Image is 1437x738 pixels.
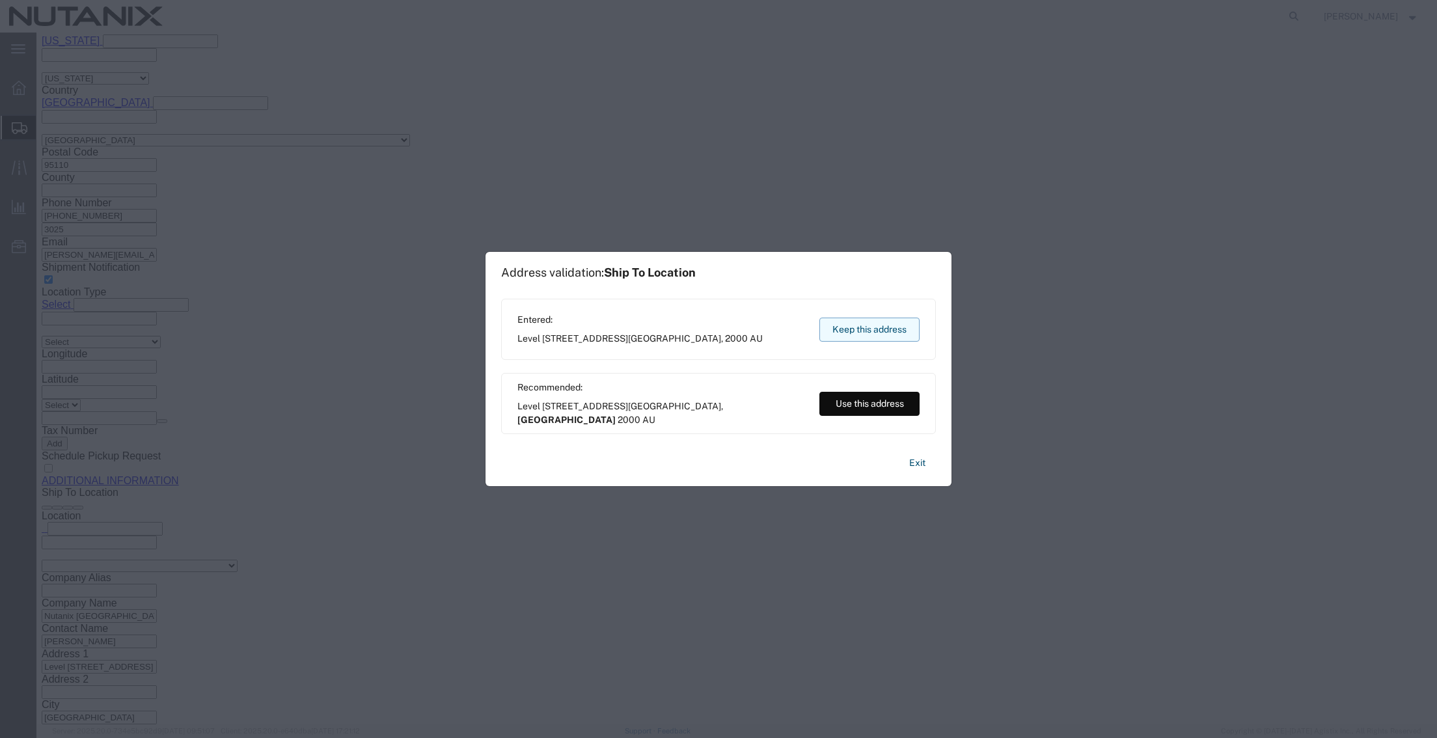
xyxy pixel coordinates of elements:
span: 2000 [725,333,748,344]
span: AU [642,415,655,425]
span: Entered: [517,313,763,327]
span: [GEOGRAPHIC_DATA] [517,415,616,425]
button: Keep this address [819,318,920,342]
button: Exit [899,452,936,474]
span: Recommended: [517,381,807,394]
span: [GEOGRAPHIC_DATA] [628,333,721,344]
button: Use this address [819,392,920,416]
span: Level [STREET_ADDRESS] , [517,400,807,427]
span: [GEOGRAPHIC_DATA] [628,401,721,411]
span: Ship To Location [604,266,696,279]
span: AU [750,333,763,344]
span: Level [STREET_ADDRESS] , [517,332,763,346]
span: 2000 [618,415,640,425]
h1: Address validation: [501,266,696,280]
